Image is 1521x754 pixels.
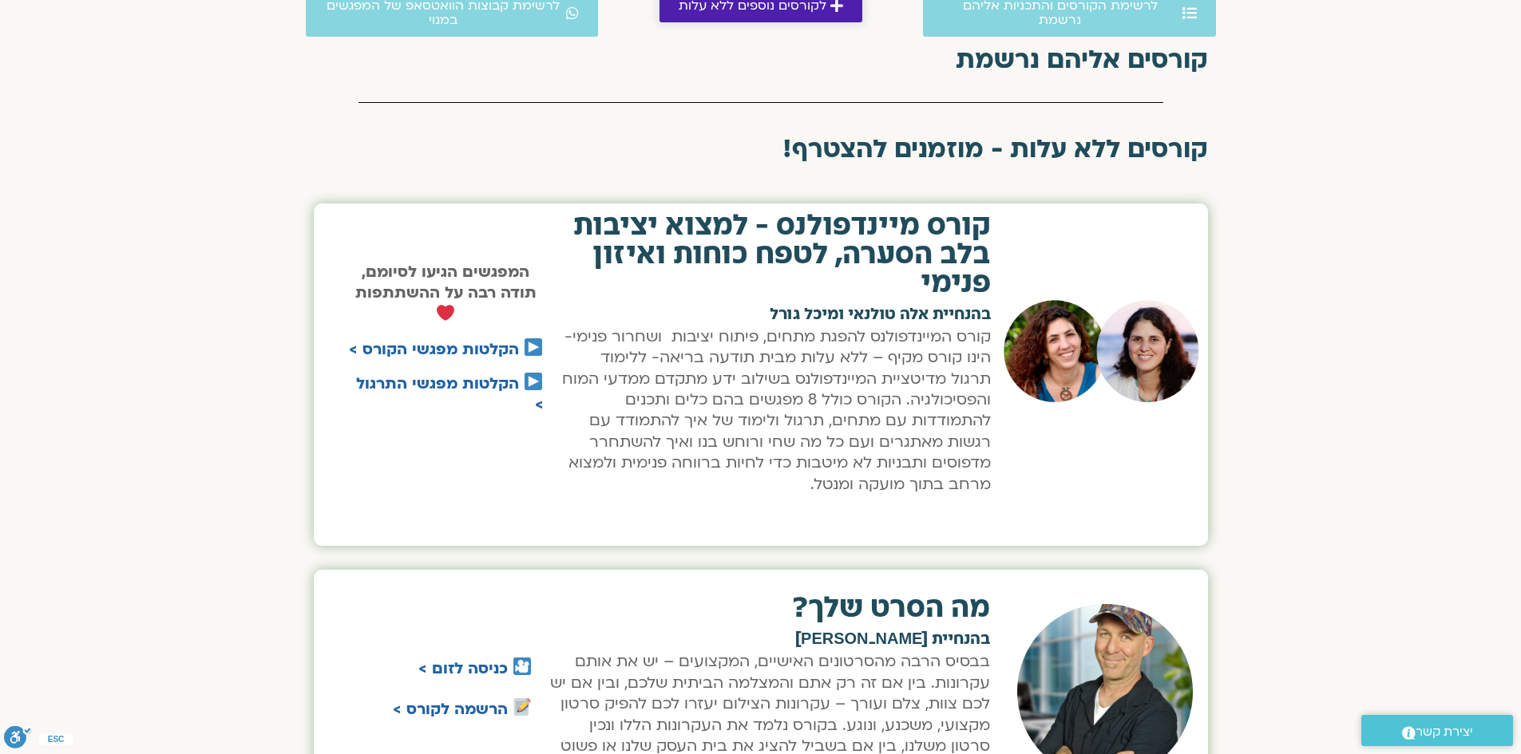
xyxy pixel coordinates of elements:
[525,373,542,390] img: ▶️
[1416,721,1473,743] span: יצירת קשר
[314,45,1208,74] h2: קורסים אליהם נרשמת
[418,657,508,678] a: כניסה לזום >
[560,211,991,298] h2: קורס מיינדפולנס - למצוא יציבות בלב הסערה, לטפח כוחות ואיזון פנימי
[560,326,991,495] p: קורס המיינדפולנס להפגת מתחים, פיתוח יציבות ושחרור פנימי- הינו קורס מקיף – ללא עלות מבית תודעה ברי...
[549,594,991,622] h2: מה הסרט שלך?
[513,698,531,716] img: 📝
[356,373,544,415] a: הקלטות מפגשי התרגול >
[437,304,454,322] img: ❤
[393,699,508,720] a: הרשמה לקורס >
[560,306,991,322] h2: בהנחיית אלה טולנאי ומיכל גורל
[513,657,531,675] img: 🎦
[355,262,537,326] strong: המפגשים הגיעו לסיומם, תודה רבה על ההשתתפות
[549,631,991,647] h2: בהנחיית [PERSON_NAME]
[525,338,542,356] img: ▶️
[349,339,519,360] a: הקלטות מפגשי הקורס >
[1361,715,1513,746] a: יצירת קשר
[314,135,1208,164] h2: קורסים ללא עלות - מוזמנים להצטרף!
